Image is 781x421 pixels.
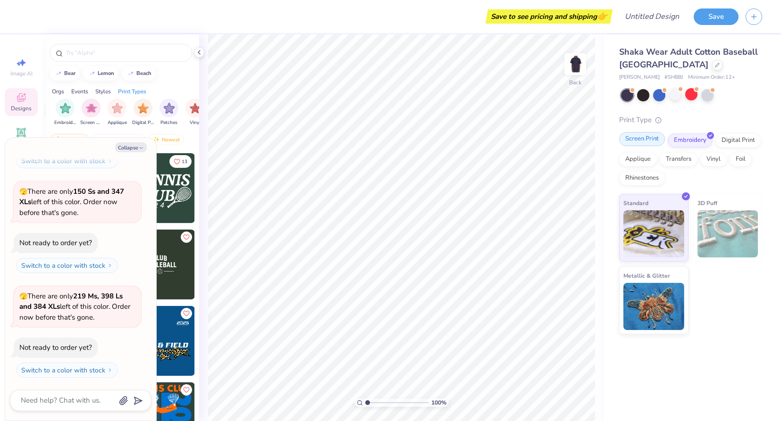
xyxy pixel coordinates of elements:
[132,99,154,126] button: filter button
[181,308,192,319] button: Like
[125,306,195,376] img: 865aafae-7527-48ac-b6fc-2fe88d02dbc8
[19,291,130,322] span: There are only left of this color. Order now before that's gone.
[619,152,657,166] div: Applique
[148,134,184,145] div: Newest
[98,71,114,76] div: lemon
[19,187,124,217] span: There are only left of this color. Order now before that's gone.
[160,99,178,126] div: filter for Patches
[55,71,62,76] img: trend_line.gif
[619,171,665,185] div: Rhinestones
[697,198,717,208] span: 3D Puff
[52,87,64,96] div: Orgs
[19,238,92,248] div: Not ready to order yet?
[80,99,102,126] div: filter for Screen Print
[125,230,195,299] img: 633a240e-e341-46c1-bd1e-4b102c51ece7
[185,99,204,126] div: filter for Vinyl
[488,9,610,24] div: Save to see pricing and shipping
[50,134,89,145] div: Trending
[623,210,684,257] img: Standard
[619,74,660,82] span: [PERSON_NAME]
[60,103,71,114] img: Embroidery Image
[71,87,88,96] div: Events
[169,155,192,168] button: Like
[19,343,92,352] div: Not ready to order yet?
[122,66,156,81] button: beach
[54,119,76,126] span: Embroidery
[566,55,585,74] img: Back
[80,119,102,126] span: Screen Print
[181,231,192,243] button: Like
[619,132,665,146] div: Screen Print
[160,119,177,126] span: Patches
[623,198,648,208] span: Standard
[730,152,752,166] div: Foil
[80,99,102,126] button: filter button
[108,99,127,126] div: filter for Applique
[569,78,581,87] div: Back
[10,70,33,77] span: Image AI
[86,103,97,114] img: Screen Print Image
[194,306,264,376] img: 9403ef18-92ae-401d-919a-b2a0a8c7f82a
[107,263,113,268] img: Switch to a color with stock
[185,99,204,126] button: filter button
[65,48,186,58] input: Try "Alpha"
[152,136,160,143] img: Newest.gif
[194,153,264,223] img: 028c38cf-04c4-4c75-925d-df319e9c8456
[132,99,154,126] div: filter for Digital Print
[617,7,687,26] input: Untitled Design
[160,99,178,126] button: filter button
[16,153,118,168] button: Switch to a color with stock
[597,10,607,22] span: 👉
[136,71,151,76] div: beach
[700,152,727,166] div: Vinyl
[623,271,670,281] span: Metallic & Glitter
[619,115,762,125] div: Print Type
[181,384,192,396] button: Like
[19,187,27,196] span: 🫣
[107,158,113,164] img: Switch to a color with stock
[107,367,113,373] img: Switch to a color with stock
[668,133,713,148] div: Embroidery
[83,66,118,81] button: lemon
[95,87,111,96] div: Styles
[664,74,683,82] span: # SHBBJ
[697,210,758,257] img: 3D Puff
[715,133,761,148] div: Digital Print
[190,119,201,126] span: Vinyl
[127,71,134,76] img: trend_line.gif
[64,71,76,76] div: bear
[688,74,735,82] span: Minimum Order: 12 +
[112,103,123,114] img: Applique Image
[108,99,127,126] button: filter button
[125,153,195,223] img: dcc8ca5f-929f-45df-967d-c2ccfac786e7
[54,99,76,126] div: filter for Embroidery
[118,87,146,96] div: Print Types
[50,66,80,81] button: bear
[619,46,758,70] span: Shaka Wear Adult Cotton Baseball [GEOGRAPHIC_DATA]
[108,119,127,126] span: Applique
[623,283,684,330] img: Metallic & Glitter
[92,134,145,145] div: Most Favorited
[54,136,62,143] img: trending.gif
[96,136,104,143] img: most_fav.gif
[660,152,697,166] div: Transfers
[138,103,149,114] img: Digital Print Image
[16,363,118,378] button: Switch to a color with stock
[190,103,201,114] img: Vinyl Image
[11,105,32,112] span: Designs
[88,71,96,76] img: trend_line.gif
[194,230,264,299] img: 2a286613-b7ec-42e9-a2a4-60f41e6969f0
[54,99,76,126] button: filter button
[115,142,147,152] button: Collapse
[431,398,446,407] span: 100 %
[19,292,27,301] span: 🫣
[182,159,187,164] span: 13
[694,8,739,25] button: Save
[132,119,154,126] span: Digital Print
[164,103,175,114] img: Patches Image
[16,258,118,273] button: Switch to a color with stock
